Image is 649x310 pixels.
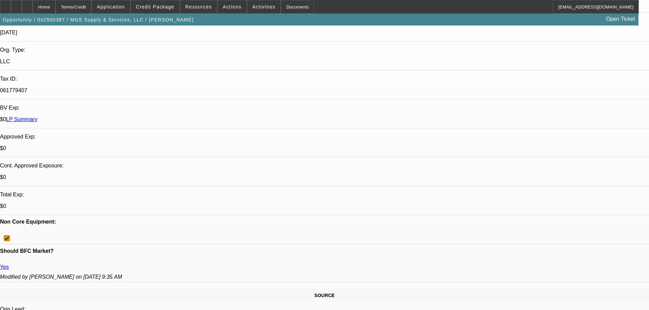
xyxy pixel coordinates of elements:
[6,116,37,122] a: LP Summary
[136,4,174,10] span: Credit Package
[314,293,335,298] span: SOURCE
[223,4,242,10] span: Actions
[97,4,125,10] span: Application
[180,0,217,13] button: Resources
[252,4,276,10] span: Activities
[131,0,180,13] button: Credit Package
[92,0,130,13] button: Application
[185,4,212,10] span: Resources
[218,0,247,13] button: Actions
[603,13,638,25] a: Open Ticket
[3,17,194,22] span: Opportunity / 042500387 / MGS Supply & Services, LLC / [PERSON_NAME]
[247,0,281,13] button: Activities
